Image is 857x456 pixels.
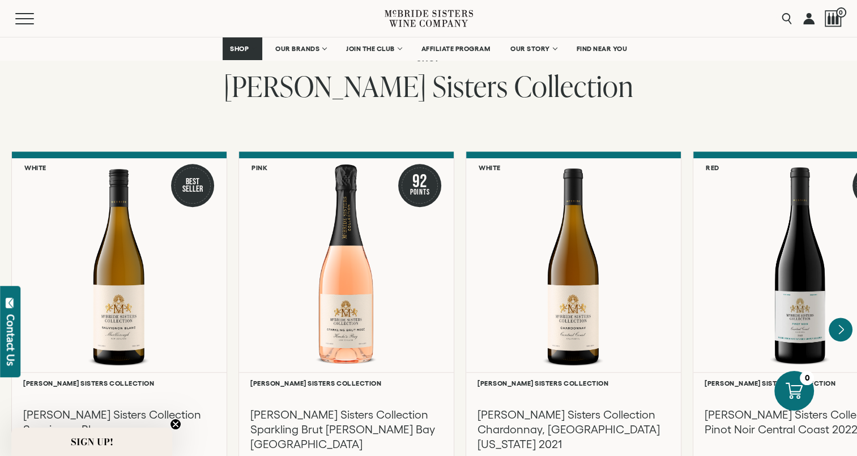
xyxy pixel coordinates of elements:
span: JOIN THE CLUB [346,45,395,53]
a: JOIN THE CLUB [339,37,408,60]
h6: [PERSON_NAME] Sisters Collection [23,379,215,387]
span: Collection [514,66,634,105]
span: [PERSON_NAME] [224,66,427,105]
span: OUR STORY [510,45,550,53]
span: FIND NEAR YOU [577,45,628,53]
h3: [PERSON_NAME] Sisters Collection Chardonnay, [GEOGRAPHIC_DATA][US_STATE] 2021 [477,407,670,451]
span: OUR BRANDS [275,45,319,53]
span: SIGN UP! [71,435,113,449]
h6: Red [706,164,719,171]
span: AFFILIATE PROGRAM [421,45,491,53]
h6: White [24,164,46,171]
div: Contact Us [5,314,16,366]
h6: White [479,164,501,171]
button: Mobile Menu Trigger [15,13,56,24]
a: SHOP [223,37,262,60]
a: OUR BRANDS [268,37,333,60]
a: OUR STORY [503,37,564,60]
h6: [PERSON_NAME] Sisters Collection [477,379,670,387]
h3: [PERSON_NAME] Sisters Collection Sparkling Brut [PERSON_NAME] Bay [GEOGRAPHIC_DATA] [250,407,442,451]
span: SHOP [230,45,249,53]
button: Next [829,318,852,341]
a: FIND NEAR YOU [569,37,635,60]
div: SIGN UP!Close teaser [11,428,172,456]
div: 0 [800,371,814,385]
span: 0 [836,7,846,18]
a: AFFILIATE PROGRAM [414,37,498,60]
h6: Pink [251,164,267,171]
span: Sisters [433,66,508,105]
h6: [PERSON_NAME] Sisters Collection [250,379,442,387]
button: Close teaser [170,419,181,430]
